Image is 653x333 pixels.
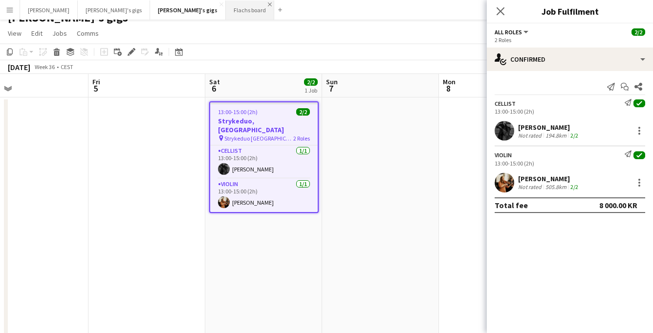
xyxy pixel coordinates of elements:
[77,29,99,38] span: Comms
[326,77,338,86] span: Sun
[487,5,653,18] h3: Job Fulfilment
[495,28,522,36] span: All roles
[210,145,318,179] app-card-role: Cellist1/113:00-15:00 (2h)[PERSON_NAME]
[495,28,530,36] button: All roles
[495,151,512,159] div: Violin
[8,29,22,38] span: View
[48,27,71,40] a: Jobs
[210,179,318,212] app-card-role: Violin1/113:00-15:00 (2h)[PERSON_NAME]
[4,27,25,40] a: View
[210,117,318,134] h3: Strykeduo, [GEOGRAPHIC_DATA]
[224,135,293,142] span: Strykeduo [GEOGRAPHIC_DATA]
[305,87,317,94] div: 1 Job
[325,83,338,94] span: 7
[150,0,226,20] button: [PERSON_NAME]'s gigs
[296,108,310,116] span: 2/2
[631,28,645,36] span: 2/2
[31,29,43,38] span: Edit
[304,78,318,86] span: 2/2
[570,132,578,139] app-skills-label: 2/2
[441,83,456,94] span: 8
[92,77,100,86] span: Fri
[8,62,30,72] div: [DATE]
[443,77,456,86] span: Mon
[27,27,46,40] a: Edit
[495,36,645,44] div: 2 Roles
[518,123,580,132] div: [PERSON_NAME]
[52,29,67,38] span: Jobs
[487,48,653,71] div: Confirmed
[599,200,637,210] div: 8 000.00 KR
[226,0,274,20] button: Flachs board
[495,100,516,107] div: Cellist
[32,63,57,71] span: Week 36
[544,183,568,190] div: 505.8km
[78,0,150,20] button: [PERSON_NAME]'s gigs
[544,132,568,139] div: 194.8km
[518,183,544,190] div: Not rated
[209,77,220,86] span: Sat
[61,63,73,71] div: CEST
[495,108,645,115] div: 13:00-15:00 (2h)
[218,108,258,116] span: 13:00-15:00 (2h)
[518,174,580,183] div: [PERSON_NAME]
[73,27,103,40] a: Comms
[495,200,528,210] div: Total fee
[293,135,310,142] span: 2 Roles
[570,183,578,190] app-skills-label: 2/2
[208,83,220,94] span: 6
[20,0,78,20] button: [PERSON_NAME]
[518,132,544,139] div: Not rated
[495,160,645,167] div: 13:00-15:00 (2h)
[91,83,100,94] span: 5
[209,101,319,213] app-job-card: 13:00-15:00 (2h)2/2Strykeduo, [GEOGRAPHIC_DATA] Strykeduo [GEOGRAPHIC_DATA]2 RolesCellist1/113:00...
